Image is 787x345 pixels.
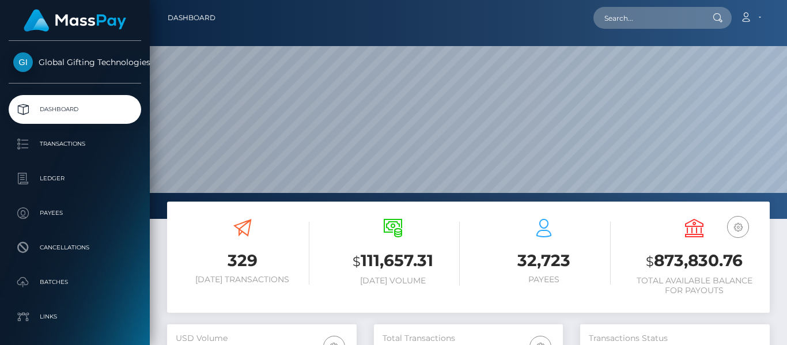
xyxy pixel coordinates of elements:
h3: 32,723 [477,249,611,272]
span: Global Gifting Technologies Inc [9,57,141,67]
h5: Transactions Status [589,333,761,344]
a: Ledger [9,164,141,193]
small: $ [353,253,361,270]
a: Dashboard [9,95,141,124]
h3: 873,830.76 [628,249,762,273]
img: MassPay Logo [24,9,126,32]
h6: [DATE] Volume [327,276,460,286]
a: Batches [9,268,141,297]
p: Transactions [13,135,137,153]
input: Search... [593,7,702,29]
small: $ [646,253,654,270]
h6: [DATE] Transactions [176,275,309,285]
a: Links [9,302,141,331]
a: Payees [9,199,141,228]
p: Dashboard [13,101,137,118]
h6: Total Available Balance for Payouts [628,276,762,295]
a: Transactions [9,130,141,158]
p: Batches [13,274,137,291]
p: Cancellations [13,239,137,256]
h5: Total Transactions [383,333,555,344]
img: Global Gifting Technologies Inc [13,52,33,72]
h5: USD Volume [176,333,348,344]
p: Payees [13,204,137,222]
p: Ledger [13,170,137,187]
h3: 111,657.31 [327,249,460,273]
h3: 329 [176,249,309,272]
p: Links [13,308,137,325]
a: Dashboard [168,6,215,30]
h6: Payees [477,275,611,285]
a: Cancellations [9,233,141,262]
